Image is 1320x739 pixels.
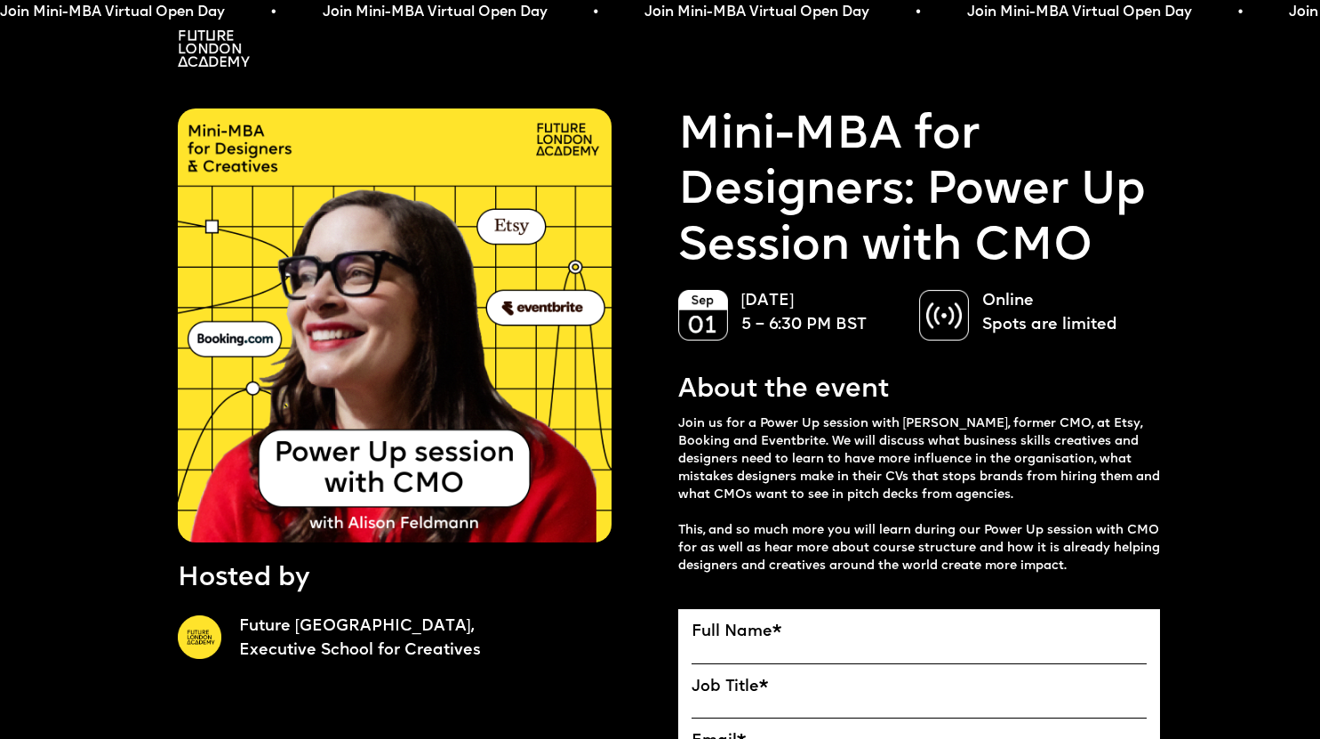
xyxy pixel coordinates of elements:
span: • [1237,4,1243,21]
span: • [915,4,920,21]
a: Future [GEOGRAPHIC_DATA],Executive School for Creatives [239,615,660,663]
img: A logo saying in 3 lines: Future London Academy [178,30,250,67]
label: Job Title [692,678,1148,696]
label: Full Name [692,623,1148,641]
a: Mini-MBA for Designers: Power Up Session with CMO [678,108,1161,275]
p: [DATE] 5 – 6:30 PM BST [741,290,901,337]
span: • [270,4,276,21]
img: A yellow circle with Future London Academy logo [178,615,221,659]
p: Hosted by [178,560,310,598]
span: • [593,4,598,21]
p: Online Spots are limited [982,290,1142,337]
p: Join us for a Power Up session with [PERSON_NAME], former CMO, at Etsy, Booking and Eventbrite. W... [678,415,1161,575]
p: About the event [678,372,889,409]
